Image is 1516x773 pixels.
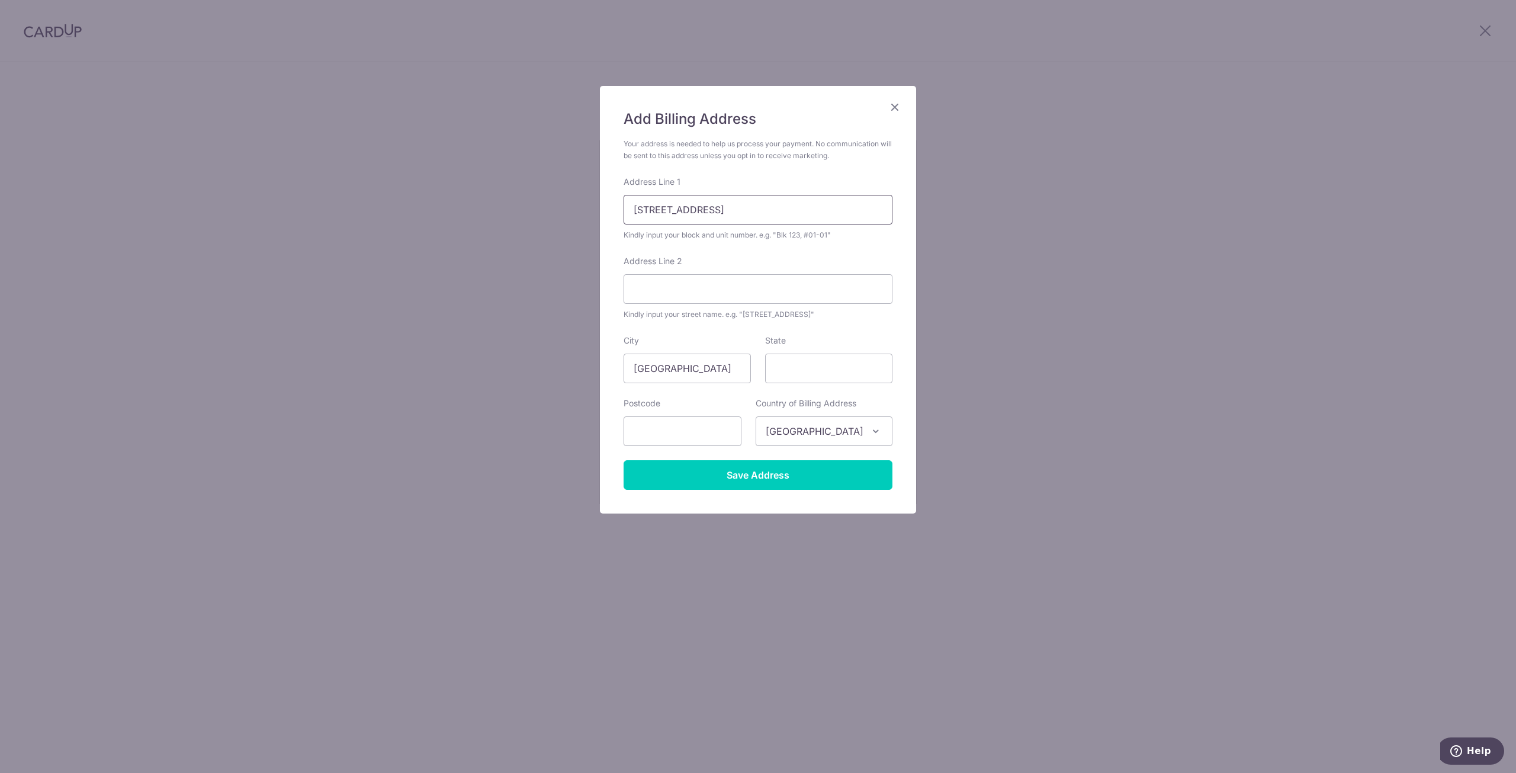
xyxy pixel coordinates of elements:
div: Kindly input your block and unit number. e.g. "Blk 123, #01-01" [624,229,892,241]
input: Save Address [624,460,892,490]
label: State [765,335,786,347]
label: Address Line 1 [624,176,680,188]
div: Kindly input your street name. e.g. "[STREET_ADDRESS]" [624,309,892,320]
button: Close [888,100,902,114]
h5: Add Billing Address [624,110,892,129]
div: Your address is needed to help us process your payment. No communication will be sent to this add... [624,138,892,162]
span: Singapore [756,416,892,446]
label: Country of Billing Address [756,397,856,409]
iframe: Opens a widget where you can find more information [1440,737,1504,767]
label: Postcode [624,397,660,409]
label: City [624,335,639,347]
label: Address Line 2 [624,255,682,267]
span: Singapore [756,417,892,445]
